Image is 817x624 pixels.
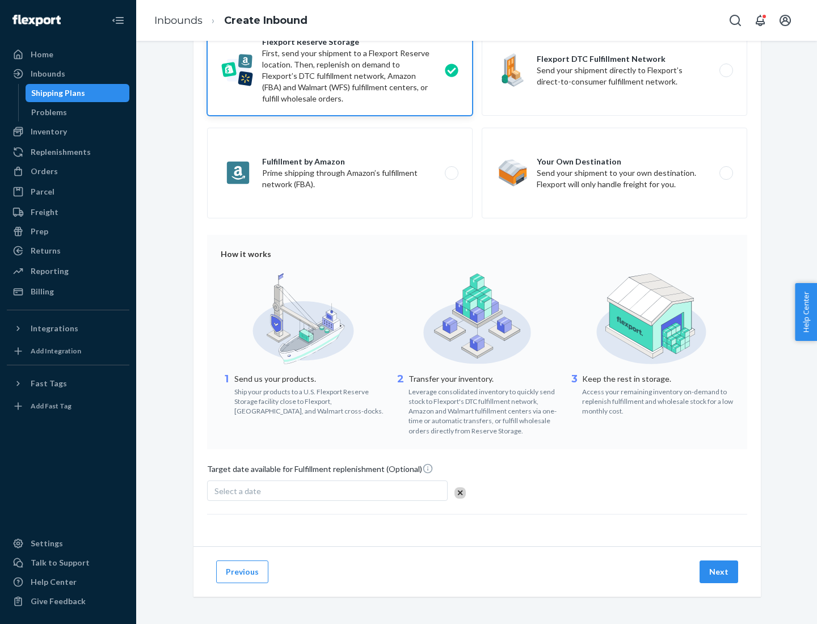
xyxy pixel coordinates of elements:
[221,372,232,416] div: 1
[26,84,130,102] a: Shipping Plans
[31,245,61,256] div: Returns
[31,378,67,389] div: Fast Tags
[568,372,580,416] div: 3
[7,262,129,280] a: Reporting
[749,9,772,32] button: Open notifications
[154,14,203,27] a: Inbounds
[7,45,129,64] a: Home
[31,49,53,60] div: Home
[7,65,129,83] a: Inbounds
[234,385,386,416] div: Ship your products to a U.S. Flexport Reserve Storage facility close to Flexport, [GEOGRAPHIC_DAT...
[700,560,738,583] button: Next
[582,385,734,416] div: Access your remaining inventory on-demand to replenish fulfillment and wholesale stock for a low ...
[7,183,129,201] a: Parcel
[221,248,734,260] div: How it works
[395,372,406,436] div: 2
[7,592,129,610] button: Give Feedback
[224,14,308,27] a: Create Inbound
[31,265,69,277] div: Reporting
[31,226,48,237] div: Prep
[31,166,58,177] div: Orders
[7,283,129,301] a: Billing
[7,573,129,591] a: Help Center
[774,9,797,32] button: Open account menu
[234,373,386,385] p: Send us your products.
[7,319,129,338] button: Integrations
[31,186,54,197] div: Parcel
[12,15,61,26] img: Flexport logo
[31,146,91,158] div: Replenishments
[31,87,85,99] div: Shipping Plans
[31,323,78,334] div: Integrations
[31,557,90,568] div: Talk to Support
[145,4,317,37] ol: breadcrumbs
[7,554,129,572] a: Talk to Support
[724,9,747,32] button: Open Search Box
[7,222,129,241] a: Prep
[214,486,261,496] span: Select a date
[31,596,86,607] div: Give Feedback
[7,203,129,221] a: Freight
[31,286,54,297] div: Billing
[31,68,65,79] div: Inbounds
[26,103,130,121] a: Problems
[408,385,560,436] div: Leverage consolidated inventory to quickly send stock to Flexport's DTC fulfillment network, Amaz...
[7,162,129,180] a: Orders
[31,107,67,118] div: Problems
[31,576,77,588] div: Help Center
[7,342,129,360] a: Add Integration
[795,283,817,341] button: Help Center
[582,373,734,385] p: Keep the rest in storage.
[31,346,81,356] div: Add Integration
[207,463,433,479] span: Target date available for Fulfillment replenishment (Optional)
[7,143,129,161] a: Replenishments
[31,206,58,218] div: Freight
[408,373,560,385] p: Transfer your inventory.
[7,242,129,260] a: Returns
[7,397,129,415] a: Add Fast Tag
[7,374,129,393] button: Fast Tags
[216,560,268,583] button: Previous
[31,401,71,411] div: Add Fast Tag
[7,123,129,141] a: Inventory
[31,538,63,549] div: Settings
[107,9,129,32] button: Close Navigation
[7,534,129,553] a: Settings
[31,126,67,137] div: Inventory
